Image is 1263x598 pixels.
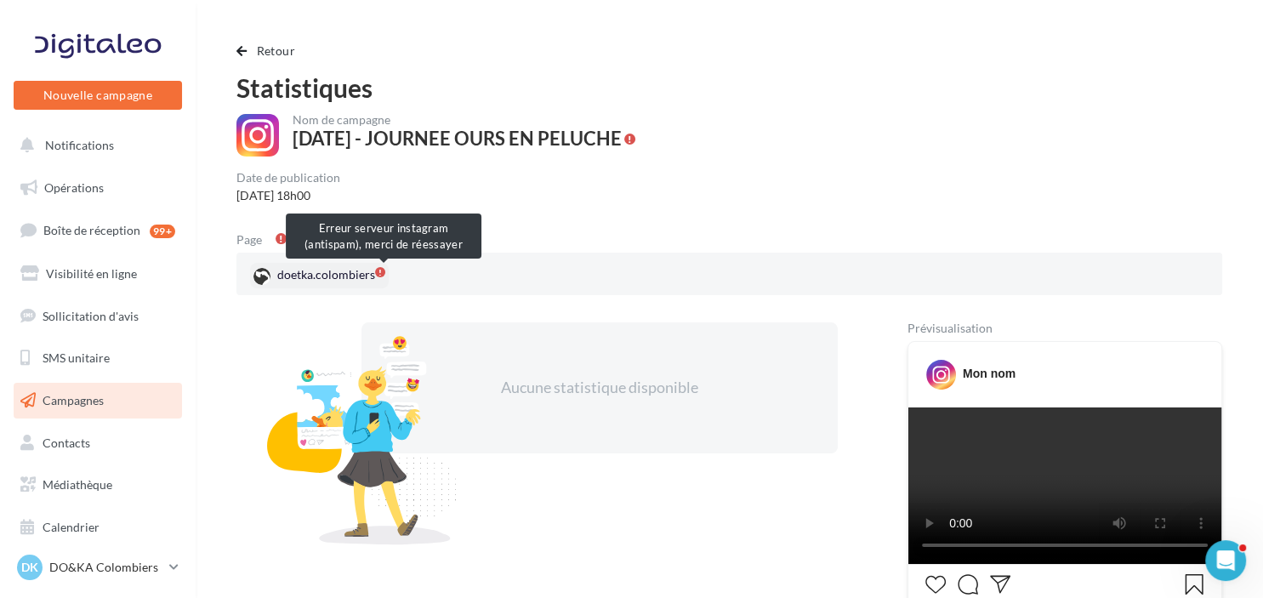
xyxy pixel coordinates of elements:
div: Nom de campagne [293,114,635,126]
span: Sollicitation d'avis [43,308,139,322]
div: Statistiques [236,75,1222,100]
button: Retour [236,41,302,61]
div: Date de publication [236,172,340,184]
a: SMS unitaire [10,340,185,376]
div: Aucune statistique disponible [416,377,783,399]
svg: Enregistrer [1184,574,1204,595]
div: Prévisualisation [907,322,1222,334]
span: DK [21,559,38,576]
a: Contacts [10,425,185,461]
p: DO&KA Colombiers [49,559,162,576]
a: Campagnes [10,383,185,419]
div: doetka.colombiers [250,263,389,288]
span: Contacts [43,436,90,450]
span: Médiathèque [43,477,112,492]
a: DK DO&KA Colombiers [14,551,182,584]
iframe: Intercom live chat [1205,540,1246,581]
span: Notifications [45,138,114,152]
a: Opérations [10,170,185,206]
a: Sollicitation d'avis [10,299,185,334]
svg: Commenter [958,574,978,595]
span: SMS unitaire [43,350,110,365]
a: Calendrier [10,510,185,545]
div: Mon nom [963,365,1016,382]
span: Calendrier [43,520,100,534]
div: [DATE] 18h00 [236,187,340,204]
a: Visibilité en ligne [10,256,185,292]
span: Opérations [44,180,104,195]
svg: Partager la publication [990,574,1010,595]
button: Nouvelle campagne [14,81,182,110]
svg: J’aime [925,574,946,595]
a: Médiathèque [10,467,185,503]
a: Boîte de réception99+ [10,212,185,248]
span: Visibilité en ligne [46,266,137,281]
div: Page [236,234,276,246]
span: Campagnes [43,393,104,407]
div: 99+ [150,225,175,238]
button: Notifications [10,128,179,163]
span: Boîte de réception [43,223,140,237]
span: Retour [257,43,295,58]
div: Erreur serveur instagram (antispam), merci de réessayer [286,214,481,259]
div: [DATE] - JOURNEE OURS EN PELUCHE [293,129,622,148]
a: doetka.colombiers [250,263,570,288]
